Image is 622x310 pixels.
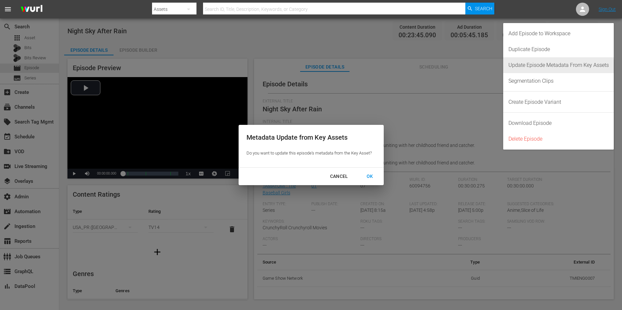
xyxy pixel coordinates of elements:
div: Cancel [325,172,353,181]
button: Cancel [322,170,356,183]
span: Search [475,3,492,14]
a: Sign Out [599,7,616,12]
div: Download Episode [508,115,609,131]
span: menu [4,5,12,13]
div: Update Episode Metadata From Key Assets [508,57,609,73]
p: Do you want to update this episode's metadata from the Key Asset? [246,150,372,156]
div: Duplicate Episode [508,42,609,57]
img: ans4CAIJ8jUAAAAAAAAAAAAAAAAAAAAAAAAgQb4GAAAAAAAAAAAAAAAAAAAAAAAAJMjXAAAAAAAAAAAAAAAAAAAAAAAAgAT5G... [16,2,47,17]
div: Create Episode Variant [508,94,609,110]
div: Delete Episode [508,131,609,147]
button: OK [359,170,381,183]
div: Add Episode to Workspace [508,26,609,42]
div: Segmentation Clips [508,73,609,89]
div: OK [361,172,378,181]
div: Metadata Update from Key Assets [246,133,372,142]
